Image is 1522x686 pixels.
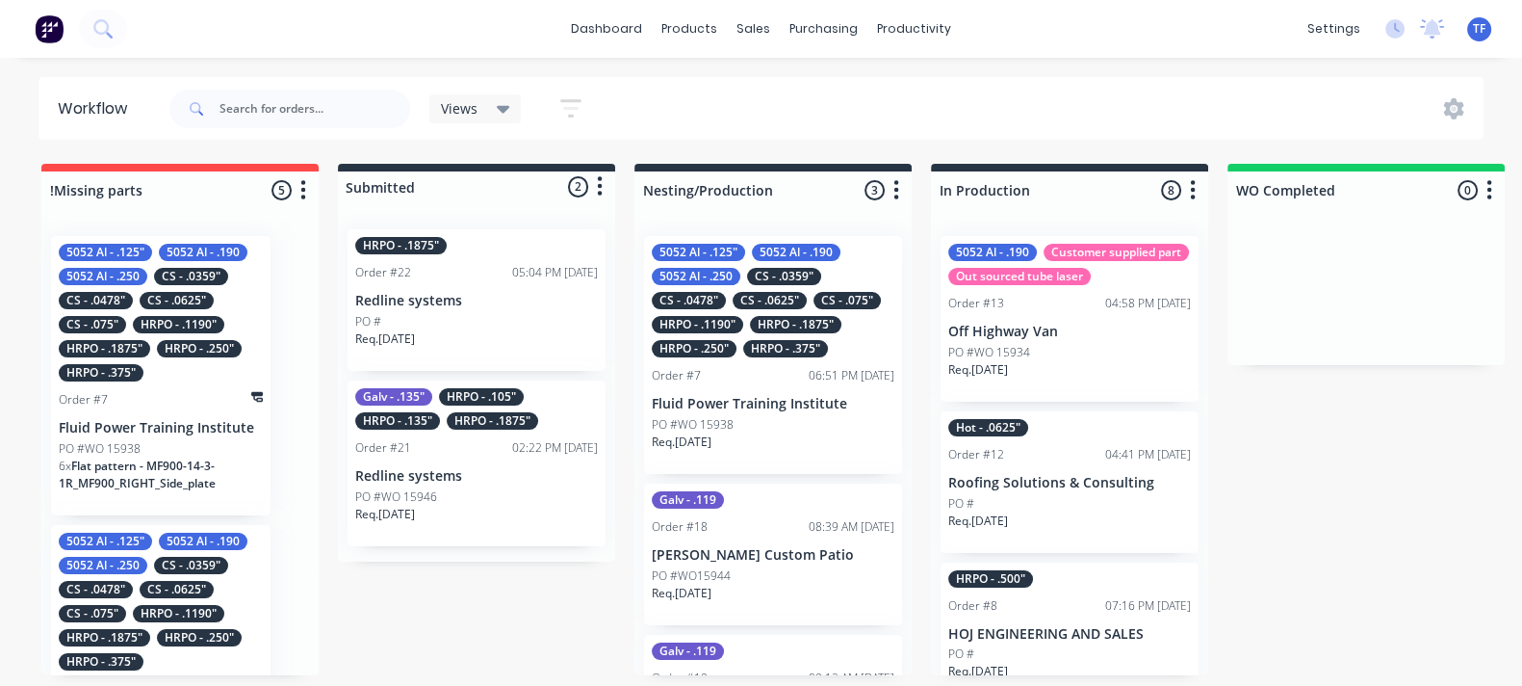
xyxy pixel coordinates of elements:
div: CS - .0359" [747,268,821,285]
div: 02:22 PM [DATE] [512,439,598,457]
div: 5052 Al - .125" [59,533,152,550]
div: settings [1298,14,1370,43]
p: Roofing Solutions & Consulting [948,475,1191,491]
div: Order #13 [948,295,1004,312]
div: Order #8 [948,597,997,615]
div: CS - .0359" [154,268,228,285]
div: HRPO - .1875" [59,629,150,646]
div: 5052 Al - .250 [59,268,147,285]
div: 5052 Al - .250 [652,268,740,285]
div: 04:41 PM [DATE] [1105,446,1191,463]
p: Req. [DATE] [652,434,711,451]
p: Req. [DATE] [948,361,1008,379]
div: CS - .0478" [652,292,726,309]
div: sales [727,14,780,43]
div: Galv - .135" [355,388,432,406]
div: 5052 Al - .190 [948,244,1037,261]
div: 5052 Al - .190 [752,244,840,261]
div: HRPO - .105" [439,388,524,406]
div: 5052 Al - .190 [159,244,247,261]
div: HRPO - .1875"Order #2205:04 PM [DATE]Redline systemsPO #Req.[DATE] [348,229,606,371]
img: Factory [35,14,64,43]
p: PO # [948,646,974,663]
div: Order #18 [652,518,708,536]
div: HRPO - .375" [59,364,143,382]
div: 5052 Al - .250 [59,557,147,574]
div: CS - .0359" [154,557,228,574]
div: CS - .075" [59,605,126,622]
div: Order #22 [355,264,411,281]
span: Views [441,98,477,119]
div: Out sourced tube laser [948,268,1091,285]
div: Order #7 [59,391,108,409]
div: Customer supplied part [1044,244,1189,261]
p: PO #WO15944 [652,567,731,585]
div: 5052 Al - .190 [159,533,247,550]
p: PO #WO 15946 [355,488,437,506]
div: HRPO - .135" [355,412,440,430]
div: Workflow [58,97,137,120]
div: products [652,14,727,43]
div: Hot - .0625"Order #1204:41 PM [DATE]Roofing Solutions & ConsultingPO #Req.[DATE] [941,411,1199,553]
div: Galv - .135"HRPO - .105"HRPO - .135"HRPO - .1875"Order #2102:22 PM [DATE]Redline systemsPO #WO 15... [348,381,606,546]
p: PO #WO 15934 [948,344,1030,361]
div: HRPO - .375" [59,653,143,671]
p: [PERSON_NAME] Custom Patio [652,547,894,564]
div: HRPO - .1190" [652,316,743,333]
div: Galv - .119 [652,491,724,509]
div: HRPO - .250" [652,340,736,357]
div: 05:04 PM [DATE] [512,264,598,281]
div: HRPO - .1190" [133,605,224,622]
p: PO #WO 15938 [652,416,734,434]
p: Fluid Power Training Institute [59,420,263,436]
div: HRPO - .1190" [133,316,224,333]
div: HRPO - .500" [948,570,1033,588]
div: 07:16 PM [DATE] [1105,597,1191,615]
input: Search for orders... [219,90,410,128]
div: HRPO - .1875" [750,316,841,333]
a: dashboard [561,14,652,43]
p: Req. [DATE] [948,663,1008,680]
div: HRPO - .250" [157,629,242,646]
div: Order #12 [948,446,1004,463]
p: Redline systems [355,293,598,309]
div: Order #21 [355,439,411,457]
div: HRPO - .375" [743,340,828,357]
div: CS - .0478" [59,581,133,598]
p: Redline systems [355,468,598,485]
div: HRPO - .250" [157,340,242,357]
div: 04:58 PM [DATE] [1105,295,1191,312]
div: 08:39 AM [DATE] [809,518,894,536]
div: Order #7 [652,367,701,384]
p: Req. [DATE] [355,506,415,523]
div: CS - .075" [59,316,126,333]
div: purchasing [780,14,867,43]
p: Req. [DATE] [652,585,711,602]
p: Off Highway Van [948,324,1191,340]
span: Flat pattern - MF900-14-3-1R_MF900_RIGHT_Side_plate [59,458,216,491]
span: 6 x [59,458,71,474]
p: Fluid Power Training Institute [652,396,894,412]
div: HRPO - .1875" [355,237,447,254]
div: 5052 Al - .125"5052 Al - .1905052 Al - .250CS - .0359"CS - .0478"CS - .0625"CS - .075"HRPO - .119... [644,236,902,474]
div: CS - .0625" [140,581,214,598]
p: Req. [DATE] [355,330,415,348]
div: 5052 Al - .125"5052 Al - .1905052 Al - .250CS - .0359"CS - .0478"CS - .0625"CS - .075"HRPO - .119... [51,236,271,515]
div: CS - .0625" [733,292,807,309]
div: CS - .075" [813,292,881,309]
p: HOJ ENGINEERING AND SALES [948,626,1191,643]
div: Galv - .119 [652,643,724,660]
div: 5052 Al - .125" [59,244,152,261]
p: PO # [948,495,974,513]
div: productivity [867,14,961,43]
p: PO # [355,313,381,330]
div: 06:51 PM [DATE] [809,367,894,384]
div: 5052 Al - .190Customer supplied partOut sourced tube laserOrder #1304:58 PM [DATE]Off Highway Van... [941,236,1199,402]
span: TF [1473,20,1485,38]
div: CS - .0625" [140,292,214,309]
div: CS - .0478" [59,292,133,309]
div: Hot - .0625" [948,419,1028,436]
div: 5052 Al - .125" [652,244,745,261]
div: HRPO - .1875" [447,412,538,430]
div: Galv - .119Order #1808:39 AM [DATE][PERSON_NAME] Custom PatioPO #WO15944Req.[DATE] [644,484,902,625]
